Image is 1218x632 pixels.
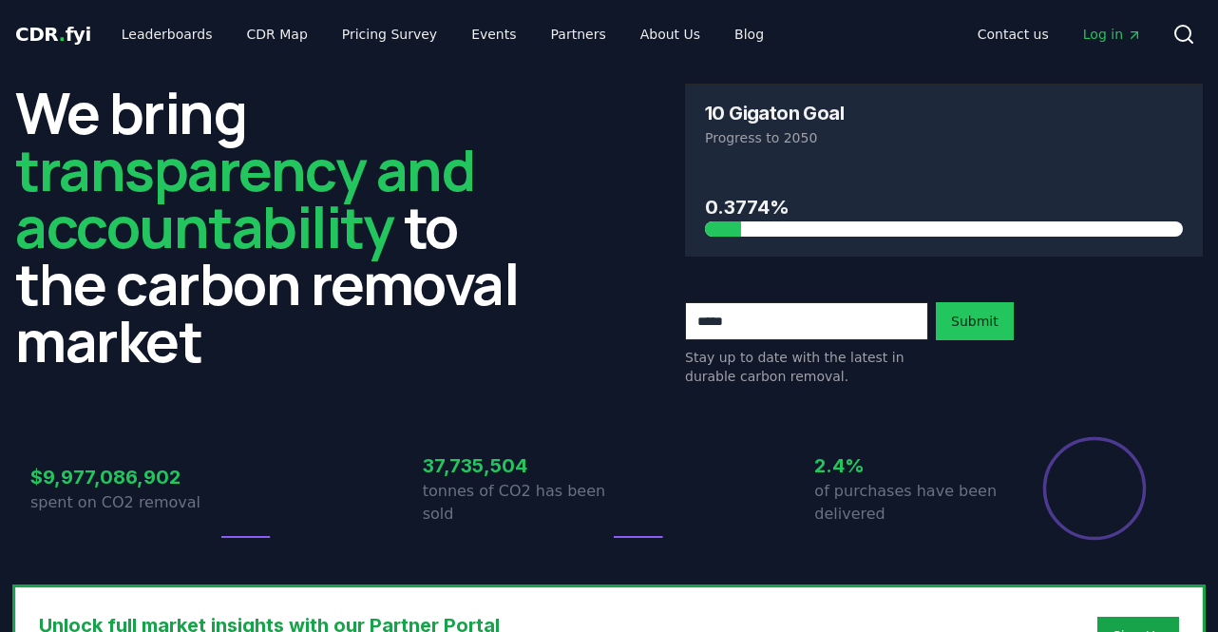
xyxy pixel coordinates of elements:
h3: $9,977,086,902 [30,463,217,491]
h3: 37,735,504 [423,451,609,480]
p: of purchases have been delivered [814,480,1000,526]
span: CDR fyi [15,23,91,46]
a: Partners [536,17,621,51]
span: Log in [1083,25,1142,44]
a: Log in [1068,17,1157,51]
a: Contact us [962,17,1064,51]
nav: Main [106,17,779,51]
a: Events [456,17,531,51]
h2: We bring to the carbon removal market [15,84,533,369]
a: CDR Map [232,17,323,51]
a: Blog [719,17,779,51]
a: About Us [625,17,715,51]
div: Percentage of sales delivered [1041,435,1148,542]
a: Leaderboards [106,17,228,51]
button: Submit [936,302,1014,340]
a: Pricing Survey [327,17,452,51]
span: transparency and accountability [15,130,474,265]
a: CDR.fyi [15,21,91,48]
h3: 0.3774% [705,193,1183,221]
p: Stay up to date with the latest in durable carbon removal. [685,348,928,386]
h3: 10 Gigaton Goal [705,104,844,123]
h3: 2.4% [814,451,1000,480]
p: spent on CO2 removal [30,491,217,514]
nav: Main [962,17,1157,51]
span: . [59,23,66,46]
p: Progress to 2050 [705,128,1183,147]
p: tonnes of CO2 has been sold [423,480,609,526]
